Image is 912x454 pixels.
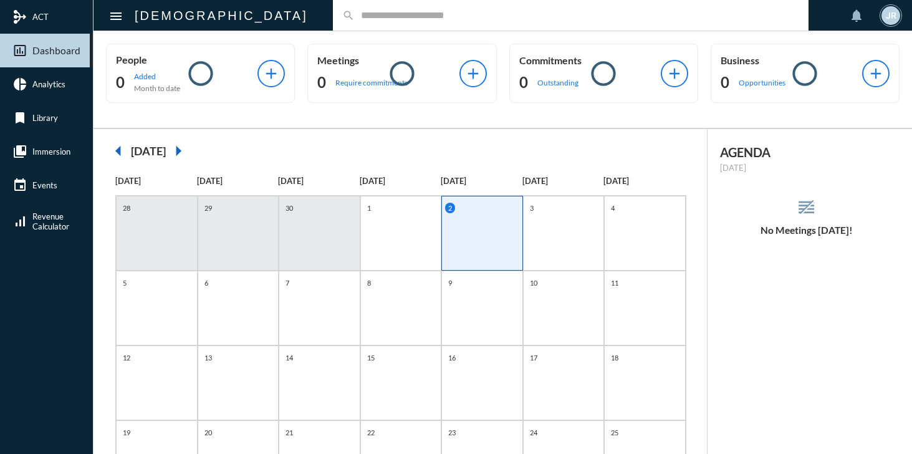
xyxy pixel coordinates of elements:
p: [DATE] [115,176,197,186]
span: Events [32,180,57,190]
span: Dashboard [32,45,80,56]
p: 12 [120,352,133,363]
div: JR [881,6,900,25]
span: Immersion [32,147,70,157]
mat-icon: event [12,178,27,193]
mat-icon: collections_bookmark [12,144,27,159]
p: 20 [201,427,215,438]
mat-icon: signal_cellular_alt [12,214,27,229]
p: 3 [527,203,537,213]
p: [DATE] [603,176,685,186]
p: 9 [445,278,455,288]
p: 6 [201,278,211,288]
p: [DATE] [522,176,604,186]
h2: AGENDA [720,145,893,160]
p: 2 [445,203,455,213]
p: 13 [201,352,215,363]
span: Revenue Calculator [32,211,69,231]
h5: No Meetings [DATE]! [708,225,906,236]
p: 19 [120,427,133,438]
p: 11 [608,278,622,288]
p: [DATE] [720,163,893,173]
p: [DATE] [360,176,441,186]
span: Analytics [32,79,65,89]
p: 1 [364,203,374,213]
p: 4 [608,203,618,213]
span: Library [32,113,58,123]
p: 7 [282,278,292,288]
p: 24 [527,427,540,438]
mat-icon: bookmark [12,110,27,125]
p: 22 [364,427,378,438]
p: 17 [527,352,540,363]
mat-icon: Side nav toggle icon [108,9,123,24]
p: 18 [608,352,622,363]
p: 8 [364,278,374,288]
span: ACT [32,12,49,22]
mat-icon: notifications [849,8,864,23]
h2: [DEMOGRAPHIC_DATA] [135,6,308,26]
p: 28 [120,203,133,213]
mat-icon: arrow_right [166,138,191,163]
p: 30 [282,203,296,213]
h2: [DATE] [131,144,166,158]
mat-icon: pie_chart [12,77,27,92]
button: Toggle sidenav [103,3,128,28]
mat-icon: arrow_left [106,138,131,163]
p: 16 [445,352,459,363]
p: 15 [364,352,378,363]
p: 23 [445,427,459,438]
p: 5 [120,278,130,288]
p: [DATE] [441,176,522,186]
mat-icon: search [342,9,355,22]
mat-icon: reorder [796,197,817,218]
p: 25 [608,427,622,438]
p: 21 [282,427,296,438]
p: [DATE] [197,176,279,186]
p: 14 [282,352,296,363]
p: 29 [201,203,215,213]
p: [DATE] [278,176,360,186]
mat-icon: mediation [12,9,27,24]
mat-icon: insert_chart_outlined [12,43,27,58]
p: 10 [527,278,540,288]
